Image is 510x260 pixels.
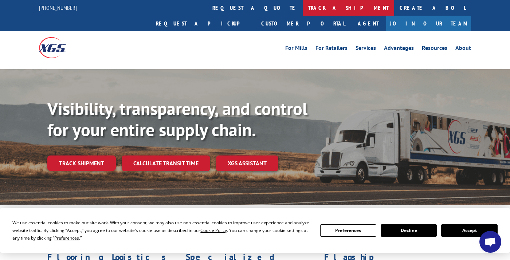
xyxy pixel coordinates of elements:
a: Join Our Team [386,16,471,31]
a: For Retailers [315,45,348,53]
a: Customer Portal [256,16,350,31]
button: Accept [441,224,497,237]
a: Calculate transit time [122,155,210,171]
b: Visibility, transparency, and control for your entire supply chain. [47,97,307,141]
a: Services [356,45,376,53]
a: About [455,45,471,53]
button: Preferences [320,224,376,237]
a: Advantages [384,45,414,53]
a: Track shipment [47,155,116,171]
span: Preferences [54,235,79,241]
span: Cookie Policy [200,227,227,233]
div: Open chat [479,231,501,253]
a: For Mills [285,45,307,53]
a: [PHONE_NUMBER] [39,4,77,11]
a: Agent [350,16,386,31]
a: Request a pickup [150,16,256,31]
div: We use essential cookies to make our site work. With your consent, we may also use non-essential ... [12,219,311,242]
button: Decline [381,224,437,237]
a: XGS ASSISTANT [216,155,278,171]
a: Resources [422,45,447,53]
